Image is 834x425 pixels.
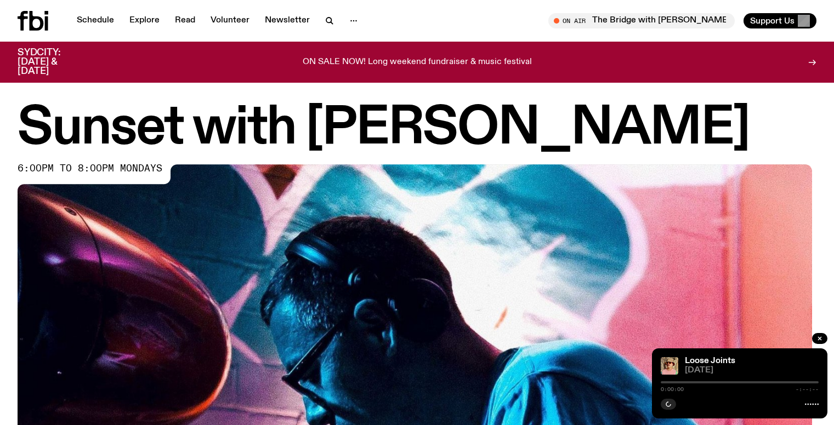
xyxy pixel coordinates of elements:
[18,48,88,76] h3: SYDCITY: [DATE] & [DATE]
[661,357,678,375] img: Tyson stands in front of a paperbark tree wearing orange sunglasses, a suede bucket hat and a pin...
[796,387,819,392] span: -:--:--
[685,366,819,375] span: [DATE]
[750,16,795,26] span: Support Us
[661,387,684,392] span: 0:00:00
[685,357,735,365] a: Loose Joints
[258,13,316,28] a: Newsletter
[548,13,735,28] button: On AirThe Bridge with [PERSON_NAME]
[123,13,166,28] a: Explore
[744,13,816,28] button: Support Us
[70,13,121,28] a: Schedule
[18,104,816,153] h1: Sunset with [PERSON_NAME]
[204,13,256,28] a: Volunteer
[168,13,202,28] a: Read
[18,164,162,173] span: 6:00pm to 8:00pm mondays
[303,58,532,67] p: ON SALE NOW! Long weekend fundraiser & music festival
